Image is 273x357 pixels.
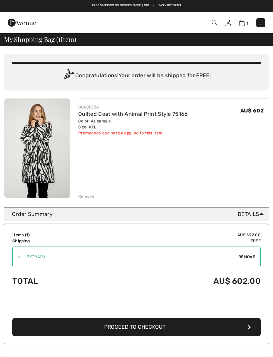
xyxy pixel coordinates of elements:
[62,69,75,83] img: Congratulation2.svg
[78,104,188,110] div: DOLCEZZA
[12,270,100,292] td: Total
[78,111,188,117] a: Quilted Coat with Animal Print Style 75166
[78,193,95,199] div: Remove
[100,270,261,292] td: AU$ 602.00
[26,233,28,237] span: 1
[92,3,149,8] a: Free shipping on orders over $180
[4,36,76,43] span: My Shopping Bag ( Item)
[12,69,261,83] div: Congratulations! Your order will be shipped for FREE!
[12,210,266,218] div: Order Summary
[12,318,261,336] button: Proceed to Checkout
[12,297,261,316] iframe: PayPal
[104,324,165,330] span: Proceed to Checkout
[258,20,264,26] img: Menu
[158,3,181,8] a: Easy Returns
[238,210,266,218] span: Details
[8,19,36,25] a: 1ère Avenue
[58,34,61,43] span: 1
[239,19,248,27] a: 1
[212,20,217,26] img: Search
[78,118,188,130] div: Color: As sample Size: XXL
[12,238,100,244] td: Shipping
[12,232,100,238] td: Items ( )
[8,16,36,29] img: 1ère Avenue
[238,254,255,260] span: Remove
[4,98,70,198] img: Quilted Coat with Animal Print Style 75166
[100,238,261,244] td: Free
[246,21,248,26] span: 1
[13,254,21,260] div: ✔
[153,3,154,8] span: |
[78,130,188,136] div: Promocode can not be applied to this item
[240,107,264,114] span: AU$ 602
[100,232,261,238] td: AU$ 602.00
[239,20,245,26] img: Shopping Bag
[225,20,231,26] img: My Info
[21,247,238,267] input: Promo code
